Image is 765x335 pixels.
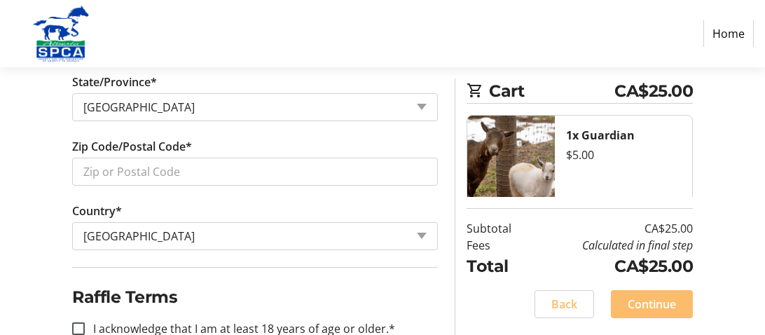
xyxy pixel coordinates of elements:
[72,158,438,186] input: Zip or Postal Code
[72,74,157,90] label: State/Province*
[532,238,693,254] td: Calculated in final step
[467,238,532,254] td: Fees
[532,254,693,280] td: CA$25.00
[551,296,577,313] span: Back
[611,290,693,318] button: Continue
[72,203,122,219] label: Country*
[532,221,693,238] td: CA$25.00
[72,285,438,310] h2: Raffle Terms
[566,147,681,164] div: $5.00
[566,128,635,144] strong: 1x Guardian
[72,138,192,155] label: Zip Code/Postal Code*
[535,290,594,318] button: Back
[614,78,693,104] span: CA$25.00
[628,296,676,313] span: Continue
[703,20,754,47] a: Home
[467,254,532,280] td: Total
[467,221,532,238] td: Subtotal
[489,78,614,104] span: Cart
[467,116,555,220] img: Guardian
[11,6,111,62] img: Alberta SPCA's Logo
